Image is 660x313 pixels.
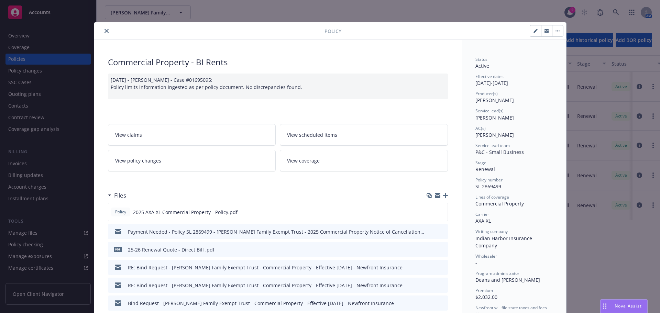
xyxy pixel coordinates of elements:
div: Payment Needed - Policy SL 2869499 - [PERSON_NAME] Family Exempt Trust - 2025 Commercial Property... [128,228,425,235]
button: download file [428,282,433,289]
button: preview file [439,228,445,235]
div: 25-26 Renewal Quote - Direct Bill .pdf [128,246,214,253]
div: Drag to move [601,300,609,313]
span: Wholesaler [475,253,497,259]
a: View coverage [280,150,448,171]
button: download file [428,246,433,253]
span: [PERSON_NAME] [475,132,514,138]
span: Policy [324,27,341,35]
span: Indian Harbor Insurance Company [475,235,533,249]
span: 2025 AXA XL Commercial Property - Policy.pdf [133,209,238,216]
span: View coverage [287,157,320,164]
a: View policy changes [108,150,276,171]
button: download file [428,228,433,235]
button: preview file [439,300,445,307]
a: View scheduled items [280,124,448,146]
span: View claims [115,131,142,138]
span: pdf [114,247,122,252]
span: [PERSON_NAME] [475,114,514,121]
span: Writing company [475,228,508,234]
span: Lines of coverage [475,194,509,200]
span: Active [475,63,489,69]
span: View policy changes [115,157,161,164]
span: P&C - Small Business [475,149,524,155]
h3: Files [114,191,126,200]
span: Service lead team [475,143,510,148]
span: Status [475,56,487,62]
span: Program administrator [475,270,519,276]
div: Commercial Property [475,200,552,207]
div: RE: Bind Request - [PERSON_NAME] Family Exempt Trust - Commercial Property - Effective [DATE] - N... [128,282,403,289]
button: preview file [439,209,445,216]
span: AC(s) [475,125,486,131]
button: close [102,27,111,35]
span: Carrier [475,211,489,217]
span: View scheduled items [287,131,337,138]
span: Premium [475,288,493,293]
div: Files [108,191,126,200]
span: Renewal [475,166,495,172]
span: Newfront will file state taxes and fees [475,305,547,311]
button: preview file [439,282,445,289]
button: download file [428,209,433,216]
span: Service lead(s) [475,108,504,114]
button: download file [428,300,433,307]
span: Policy number [475,177,503,183]
a: View claims [108,124,276,146]
span: Policy [114,209,128,215]
span: AXA XL [475,217,491,224]
div: RE: Bind Request - [PERSON_NAME] Family Exempt Trust - Commercial Property - Effective [DATE] - N... [128,264,403,271]
span: Stage [475,160,486,166]
span: [PERSON_NAME] [475,97,514,103]
span: Effective dates [475,74,504,79]
span: $2,032.00 [475,294,497,300]
span: Producer(s) [475,91,498,97]
button: Nova Assist [600,299,648,313]
button: preview file [439,246,445,253]
span: SL 2869499 [475,183,501,190]
div: [DATE] - [DATE] [475,74,552,87]
div: Commercial Property - BI Rents [108,56,448,68]
button: download file [428,264,433,271]
button: preview file [439,264,445,271]
div: Bind Request - [PERSON_NAME] Family Exempt Trust - Commercial Property - Effective [DATE] - Newfr... [128,300,394,307]
span: Deans and [PERSON_NAME] [475,277,540,283]
span: - [475,259,477,266]
span: Nova Assist [615,303,642,309]
div: [DATE] - [PERSON_NAME] - Case #01695095: Policy limits information ingested as per policy documen... [108,74,448,99]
